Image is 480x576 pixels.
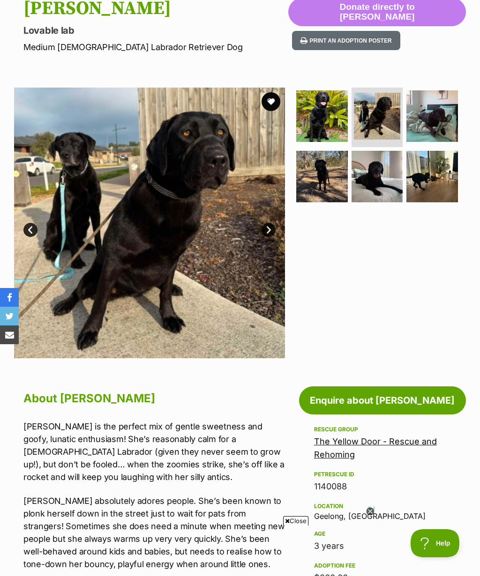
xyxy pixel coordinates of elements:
div: Geelong, [GEOGRAPHIC_DATA] [314,501,451,520]
img: Photo of Holly Jane [354,93,401,140]
img: Photo of Holly Jane [406,90,458,142]
img: Photo of Holly Jane [296,151,348,202]
div: 1140088 [314,480,451,493]
iframe: Advertisement [69,529,411,571]
p: [PERSON_NAME] absolutely adores people. She’s been known to plonk herself down in the street just... [23,495,285,570]
img: Photo of Holly Jane [296,90,348,142]
img: Photo of Holly Jane [406,151,458,202]
p: Medium [DEMOGRAPHIC_DATA] Labrador Retriever Dog [23,41,288,53]
h2: About [PERSON_NAME] [23,388,285,409]
div: PetRescue ID [314,471,451,478]
a: Next [262,223,276,237]
a: The Yellow Door - Rescue and Rehoming [314,436,437,459]
img: Photo of Holly Jane [352,151,403,202]
button: favourite [262,92,280,111]
img: Photo of Holly Jane [14,88,285,358]
iframe: Help Scout Beacon - Open [411,529,461,557]
button: Print an adoption poster [292,31,400,50]
div: Location [314,502,451,510]
a: Prev [23,223,37,237]
p: Lovable lab [23,24,288,37]
a: Enquire about [PERSON_NAME] [299,386,466,414]
div: Rescue group [314,426,451,433]
p: [PERSON_NAME] is the perfect mix of gentle sweetness and goofy, lunatic enthusiasm! She’s reasona... [23,420,285,483]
